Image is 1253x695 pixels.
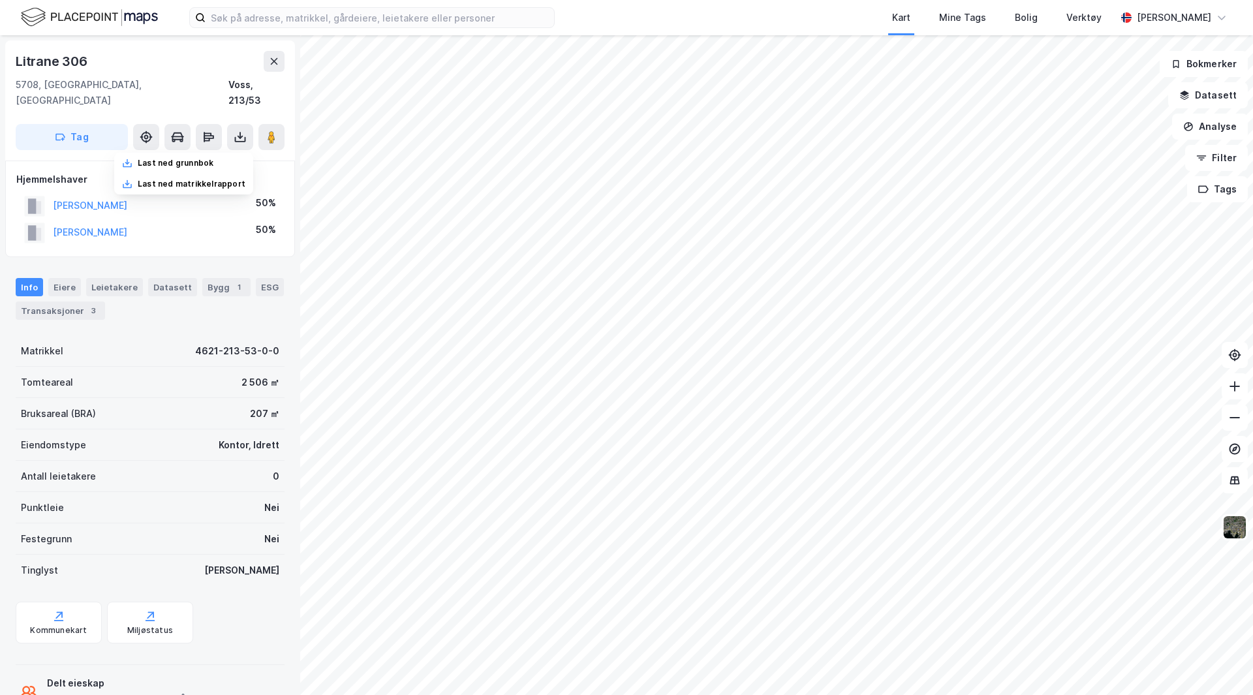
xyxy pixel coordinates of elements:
[206,8,554,27] input: Søk på adresse, matrikkel, gårdeiere, leietakere eller personer
[16,77,228,108] div: 5708, [GEOGRAPHIC_DATA], [GEOGRAPHIC_DATA]
[1188,632,1253,695] iframe: Chat Widget
[1066,10,1102,25] div: Verktøy
[87,304,100,317] div: 3
[1172,114,1248,140] button: Analyse
[16,172,284,187] div: Hjemmelshaver
[195,343,279,359] div: 4621-213-53-0-0
[48,278,81,296] div: Eiere
[21,500,64,516] div: Punktleie
[1185,145,1248,171] button: Filter
[892,10,910,25] div: Kart
[16,278,43,296] div: Info
[86,278,143,296] div: Leietakere
[16,124,128,150] button: Tag
[939,10,986,25] div: Mine Tags
[148,278,197,296] div: Datasett
[21,437,86,453] div: Eiendomstype
[21,375,73,390] div: Tomteareal
[204,563,279,578] div: [PERSON_NAME]
[273,469,279,484] div: 0
[264,531,279,547] div: Nei
[30,625,87,636] div: Kommunekart
[219,437,279,453] div: Kontor, Idrett
[1187,176,1248,202] button: Tags
[21,406,96,422] div: Bruksareal (BRA)
[138,179,245,189] div: Last ned matrikkelrapport
[21,563,58,578] div: Tinglyst
[250,406,279,422] div: 207 ㎡
[16,51,90,72] div: Litrane 306
[1015,10,1038,25] div: Bolig
[256,195,276,211] div: 50%
[16,301,105,320] div: Transaksjoner
[21,531,72,547] div: Festegrunn
[127,625,173,636] div: Miljøstatus
[1222,515,1247,540] img: 9k=
[256,222,276,238] div: 50%
[232,281,245,294] div: 1
[228,77,285,108] div: Voss, 213/53
[202,278,251,296] div: Bygg
[47,675,218,691] div: Delt eieskap
[21,6,158,29] img: logo.f888ab2527a4732fd821a326f86c7f29.svg
[138,158,213,168] div: Last ned grunnbok
[256,278,284,296] div: ESG
[21,469,96,484] div: Antall leietakere
[1137,10,1211,25] div: [PERSON_NAME]
[1188,632,1253,695] div: Kontrollprogram for chat
[241,375,279,390] div: 2 506 ㎡
[21,343,63,359] div: Matrikkel
[264,500,279,516] div: Nei
[1160,51,1248,77] button: Bokmerker
[1168,82,1248,108] button: Datasett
